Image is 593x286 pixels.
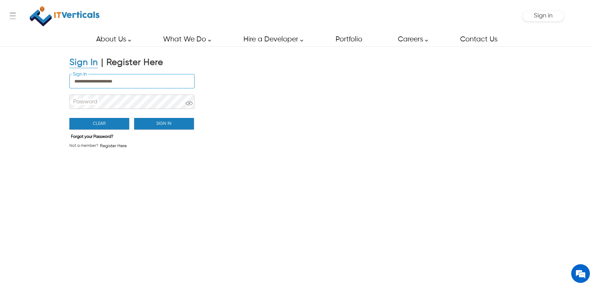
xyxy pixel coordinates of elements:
span: Sign in [534,12,553,19]
a: Hire a Developer [236,32,307,46]
button: Sign In [134,118,194,129]
span: Not a member? [69,143,98,149]
a: Portfolio [328,32,369,46]
div: Sign In [69,57,98,68]
a: About Us [89,32,134,46]
div: Register Here [106,57,163,68]
a: Sign in [534,14,553,18]
div: | [101,57,103,68]
a: What We Do [156,32,214,46]
button: Clear [69,118,129,129]
a: Careers [391,32,431,46]
button: Forgot your Password? [69,133,115,141]
span: Register Here [100,143,127,149]
img: IT Verticals Inc [30,3,100,29]
a: Contact Us [453,32,504,46]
